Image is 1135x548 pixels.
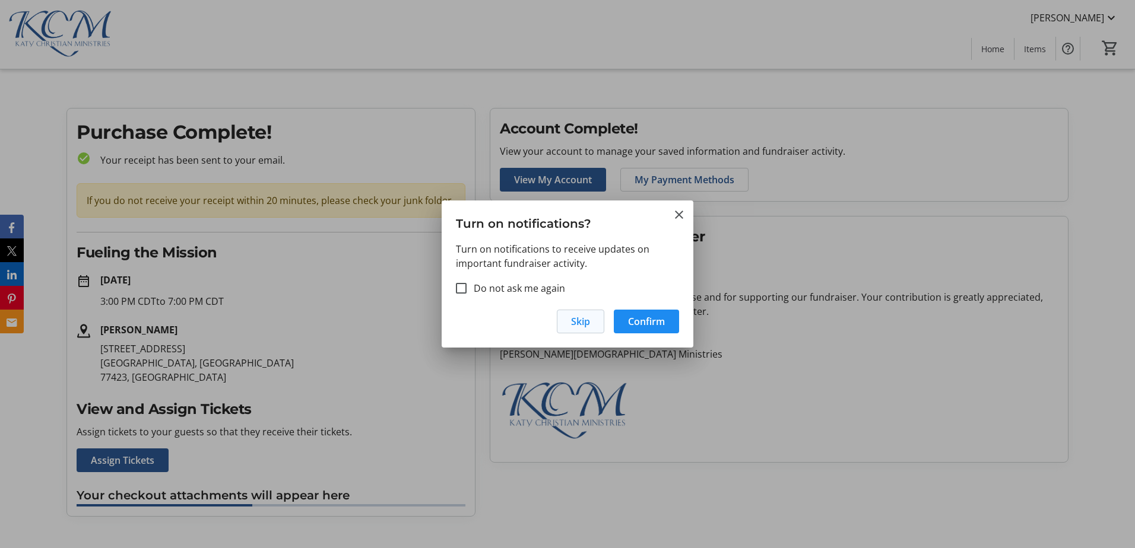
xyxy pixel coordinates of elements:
[672,208,686,222] button: Close
[571,314,590,329] span: Skip
[442,200,693,241] h3: Turn on notifications?
[614,310,679,333] button: Confirm
[557,310,604,333] button: Skip
[456,242,679,270] p: Turn on notifications to receive updates on important fundraiser activity.
[467,281,565,295] label: Do not ask me again
[628,314,665,329] span: Confirm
